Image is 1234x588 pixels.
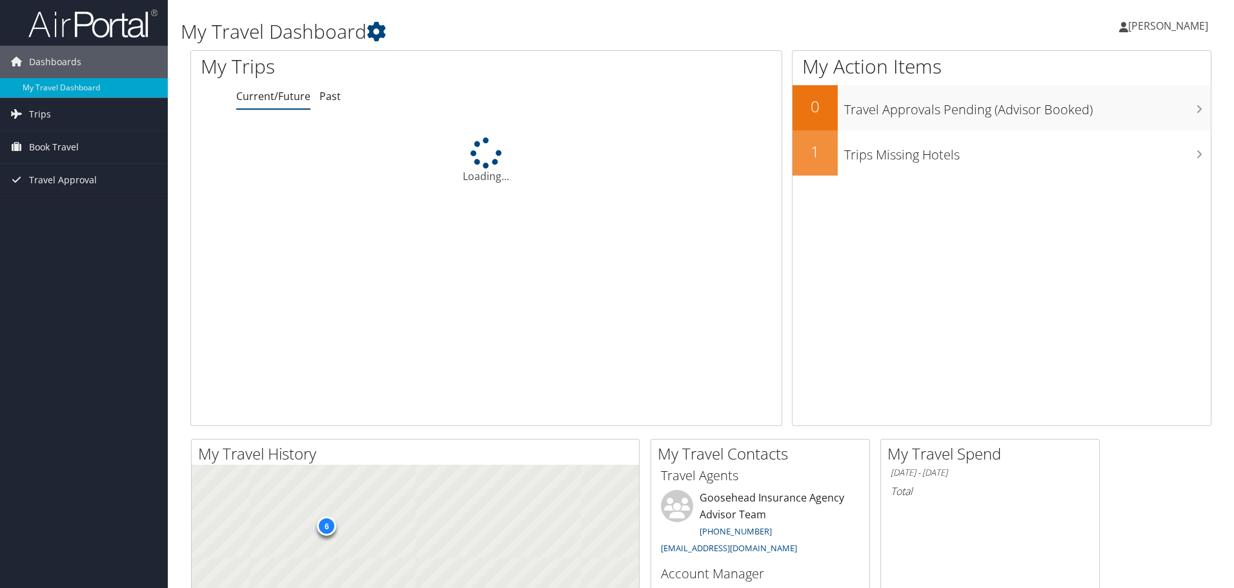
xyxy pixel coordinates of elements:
h2: My Travel Spend [887,443,1099,465]
li: Goosehead Insurance Agency Advisor Team [654,490,866,559]
h1: My Action Items [793,53,1211,80]
h6: [DATE] - [DATE] [891,467,1089,479]
h1: My Travel Dashboard [181,18,875,45]
h2: My Travel Contacts [658,443,869,465]
span: Dashboards [29,46,81,78]
h2: My Travel History [198,443,639,465]
a: Current/Future [236,89,310,103]
h2: 1 [793,141,838,163]
h3: Trips Missing Hotels [844,139,1211,164]
a: [PERSON_NAME] [1119,6,1221,45]
h1: My Trips [201,53,526,80]
a: [EMAIL_ADDRESS][DOMAIN_NAME] [661,542,797,554]
h3: Travel Agents [661,467,860,485]
a: Past [319,89,341,103]
div: Loading... [191,137,782,184]
a: 0Travel Approvals Pending (Advisor Booked) [793,85,1211,130]
span: Book Travel [29,131,79,163]
span: [PERSON_NAME] [1128,19,1208,33]
a: [PHONE_NUMBER] [700,525,772,537]
h6: Total [891,484,1089,498]
span: Travel Approval [29,164,97,196]
h3: Account Manager [661,565,860,583]
div: 6 [317,516,336,535]
span: Trips [29,98,51,130]
img: airportal-logo.png [28,8,157,39]
h2: 0 [793,96,838,117]
a: 1Trips Missing Hotels [793,130,1211,176]
h3: Travel Approvals Pending (Advisor Booked) [844,94,1211,119]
